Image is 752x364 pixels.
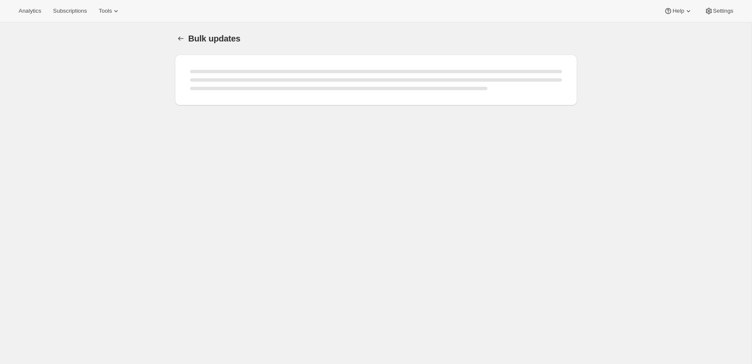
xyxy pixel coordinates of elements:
button: Subscriptions [48,5,92,17]
span: Help [672,8,684,14]
button: Analytics [14,5,46,17]
span: Tools [99,8,112,14]
span: Bulk updates [188,34,241,43]
button: Settings [699,5,738,17]
span: Analytics [19,8,41,14]
button: Tools [94,5,125,17]
button: Help [659,5,697,17]
span: Settings [713,8,733,14]
span: Subscriptions [53,8,87,14]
